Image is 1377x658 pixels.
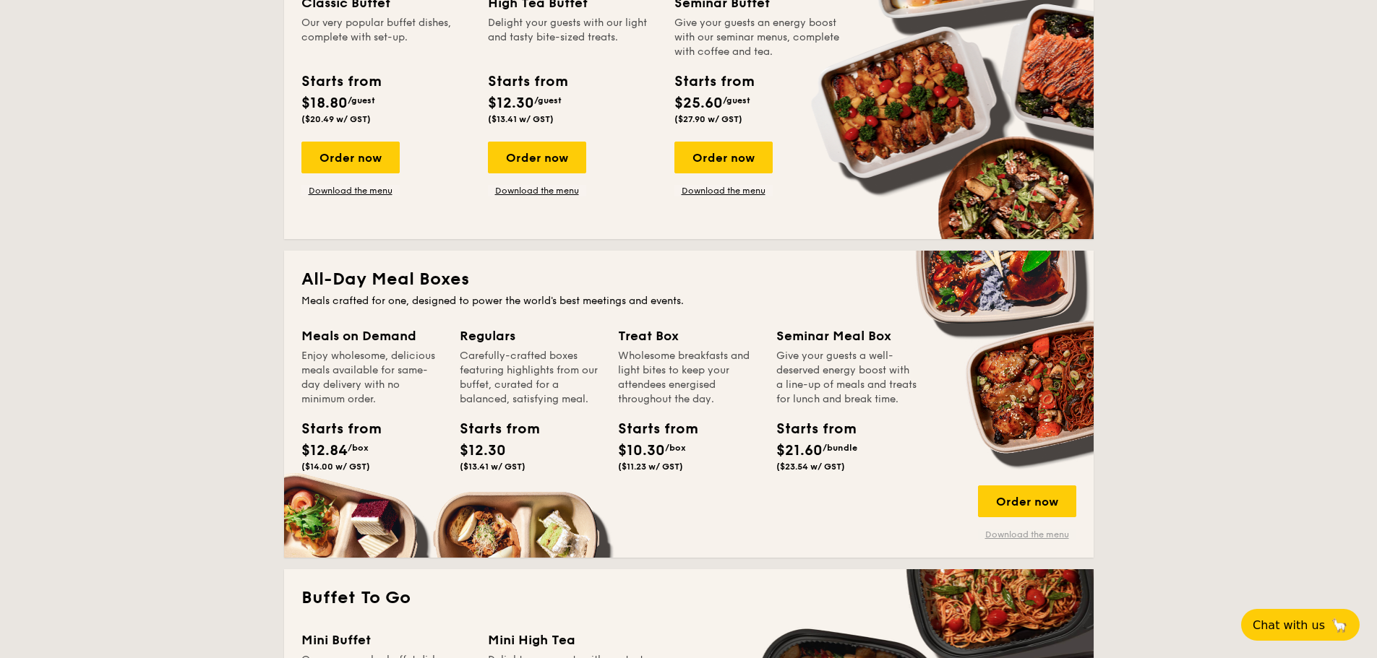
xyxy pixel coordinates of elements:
div: Starts from [301,71,380,92]
span: $10.30 [618,442,665,459]
a: Download the menu [674,185,773,196]
div: Seminar Meal Box [776,326,917,346]
div: Our very popular buffet dishes, complete with set-up. [301,16,471,59]
span: ($27.90 w/ GST) [674,114,742,124]
div: Meals crafted for one, designed to power the world's best meetings and events. [301,294,1076,308]
a: Download the menu [978,529,1076,540]
div: Treat Box [618,326,759,346]
button: Chat with us🦙 [1241,609,1360,641]
span: /box [348,443,369,453]
div: Meals on Demand [301,326,442,346]
span: /guest [723,95,750,105]
span: ($20.49 w/ GST) [301,114,371,124]
div: Starts from [460,418,525,440]
span: ($13.41 w/ GST) [488,114,554,124]
span: 🦙 [1331,617,1348,633]
div: Give your guests an energy boost with our seminar menus, complete with coffee and tea. [674,16,844,59]
span: /box [665,443,686,453]
div: Mini Buffet [301,630,471,650]
span: $21.60 [776,442,823,459]
span: $25.60 [674,95,723,112]
span: Chat with us [1253,618,1325,632]
div: Order now [488,142,586,173]
div: Order now [301,142,400,173]
span: $12.84 [301,442,348,459]
div: Wholesome breakfasts and light bites to keep your attendees energised throughout the day. [618,349,759,407]
span: ($11.23 w/ GST) [618,462,683,472]
a: Download the menu [488,185,586,196]
span: /guest [534,95,562,105]
span: ($13.41 w/ GST) [460,462,526,472]
h2: All-Day Meal Boxes [301,268,1076,291]
span: $18.80 [301,95,348,112]
span: /bundle [823,443,857,453]
div: Starts from [301,418,366,440]
div: Delight your guests with our light and tasty bite-sized treats. [488,16,657,59]
div: Carefully-crafted boxes featuring highlights from our buffet, curated for a balanced, satisfying ... [460,349,601,407]
div: Mini High Tea [488,630,657,650]
a: Download the menu [301,185,400,196]
span: /guest [348,95,375,105]
div: Starts from [488,71,567,92]
div: Enjoy wholesome, delicious meals available for same-day delivery with no minimum order. [301,349,442,407]
div: Give your guests a well-deserved energy boost with a line-up of meals and treats for lunch and br... [776,349,917,407]
h2: Buffet To Go [301,586,1076,610]
span: ($14.00 w/ GST) [301,462,370,472]
span: $12.30 [460,442,506,459]
span: $12.30 [488,95,534,112]
div: Starts from [618,418,683,440]
div: Starts from [674,71,753,92]
div: Starts from [776,418,841,440]
span: ($23.54 w/ GST) [776,462,845,472]
div: Order now [674,142,773,173]
div: Order now [978,485,1076,517]
div: Regulars [460,326,601,346]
